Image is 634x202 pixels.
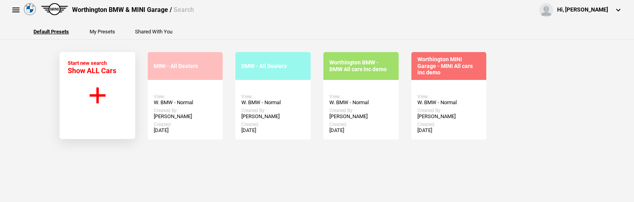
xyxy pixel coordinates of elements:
[174,6,194,14] span: Search
[417,113,481,120] div: [PERSON_NAME]
[154,99,217,106] div: W. BMW - Normal
[329,99,393,106] div: W. BMW - Normal
[329,108,393,113] div: Created By:
[417,108,481,113] div: Created By:
[154,94,217,99] div: View:
[154,63,217,70] div: MINI - All Dealers
[329,94,393,99] div: View:
[135,29,172,34] button: Shared With You
[417,56,481,76] div: Worthington MINI Garage - MINI All cars inc demo
[241,122,305,127] div: Created:
[417,122,481,127] div: Created:
[329,59,393,73] div: Worthington BMW - BMW All cars inc demo
[154,127,217,134] div: [DATE]
[154,113,217,120] div: [PERSON_NAME]
[557,6,608,14] div: Hi, [PERSON_NAME]
[417,94,481,99] div: View:
[417,127,481,134] div: [DATE]
[41,3,68,15] img: mini.png
[72,6,194,14] div: Worthington BMW & MINI Garage /
[417,99,481,106] div: W. BMW - Normal
[241,63,305,70] div: BMW - All Dealers
[241,99,305,106] div: W. BMW - Normal
[329,122,393,127] div: Created:
[241,127,305,134] div: [DATE]
[241,108,305,113] div: Created By:
[154,122,217,127] div: Created:
[68,66,116,75] span: Show ALL Cars
[241,94,305,99] div: View:
[329,113,393,120] div: [PERSON_NAME]
[33,29,69,34] button: Default Presets
[329,127,393,134] div: [DATE]
[24,3,36,15] img: bmw.png
[241,113,305,120] div: [PERSON_NAME]
[59,52,135,139] button: Start new search Show ALL Cars
[68,60,116,75] div: Start new search
[154,108,217,113] div: Created By:
[90,29,115,34] button: My Presets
